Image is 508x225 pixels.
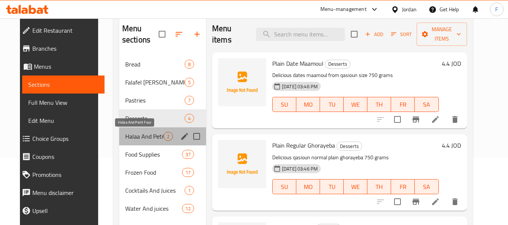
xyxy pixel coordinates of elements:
div: Frozen Food17 [119,163,206,181]
span: TH [370,99,388,110]
span: Bread [125,60,185,69]
span: 5 [185,79,194,86]
span: Select to update [390,194,405,210]
a: Full Menu View [22,94,105,112]
button: FR [391,179,415,194]
span: 2 [164,133,173,140]
span: 17 [182,169,194,176]
span: Promotions [32,170,99,179]
input: search [256,28,345,41]
span: Add item [362,29,386,40]
span: [DATE] 03:46 PM [279,165,321,172]
span: Add [364,30,384,39]
div: items [185,78,194,87]
h2: Menu sections [122,23,159,45]
button: SU [272,179,296,194]
span: 37 [182,151,194,158]
span: Full Menu View [28,98,99,107]
span: SA [418,181,435,192]
span: Water And juices [125,204,182,213]
a: Menus [16,57,105,76]
span: SU [276,99,293,110]
span: MO [299,99,317,110]
h6: 4.4 JOD [442,140,461,151]
span: Desserts [325,60,350,68]
a: Edit menu item [431,115,440,124]
span: Frozen Food [125,168,182,177]
span: Select section [346,26,362,42]
span: FR [394,181,412,192]
a: Menu disclaimer [16,184,105,202]
button: delete [446,110,464,128]
button: Branch-specific-item [407,110,425,128]
span: Desserts [125,114,185,123]
a: Sections [22,76,105,94]
nav: Menu sections [119,52,206,220]
h6: 4.4 JOD [442,58,461,69]
span: Sort sections [170,25,188,43]
span: Plain Date Maamoul [272,58,323,69]
div: Jordan [402,5,417,14]
span: Pastries [125,96,185,105]
button: TH [367,179,391,194]
span: TH [370,181,388,192]
span: Select all sections [154,26,170,42]
span: Branches [32,44,99,53]
div: Food Supplies37 [119,145,206,163]
button: SU [272,97,296,112]
a: Upsell [16,202,105,220]
div: Halaa And Petit Four2edit [119,127,206,145]
button: TU [320,97,344,112]
div: Water And juices12 [119,199,206,217]
span: SA [418,99,435,110]
span: Manage items [423,25,461,44]
button: TH [367,97,391,112]
img: Plain Regular Ghorayeba [218,140,266,188]
button: MO [296,97,320,112]
span: [DATE] 03:46 PM [279,83,321,90]
p: Delicious dates maamoul from qasioun size 750 grams [272,71,439,80]
a: Edit Menu [22,112,105,130]
a: Promotions [16,166,105,184]
button: Sort [389,29,414,40]
span: 1 [185,187,194,194]
span: Plain Regular Ghorayeba [272,140,335,151]
button: WE [344,179,367,194]
a: Coupons [16,148,105,166]
span: 4 [185,115,194,122]
button: SA [415,97,438,112]
div: Pastries7 [119,91,206,109]
div: items [185,114,194,123]
img: Plain Date Maamoul [218,58,266,106]
span: FR [394,99,412,110]
div: Bread8 [119,55,206,73]
span: MO [299,181,317,192]
div: items [182,168,194,177]
div: Desserts [325,60,350,69]
span: Sort items [386,29,417,40]
span: Menu disclaimer [32,188,99,197]
span: Select to update [390,112,405,127]
span: F [495,5,498,14]
span: Sections [28,80,99,89]
div: Menu-management [320,5,367,14]
span: WE [347,181,364,192]
button: Branch-specific-item [407,193,425,211]
p: Delicious qasioun normal plain ghorayeba 750 grams [272,153,439,162]
div: Desserts [337,142,362,151]
span: Edit Menu [28,116,99,125]
div: items [182,204,194,213]
button: SA [415,179,438,194]
span: Edit Restaurant [32,26,99,35]
span: Menus [34,62,99,71]
div: items [185,186,194,195]
button: edit [179,131,190,142]
button: Add section [188,25,206,43]
a: Edit Restaurant [16,21,105,39]
span: 8 [185,61,194,68]
a: Edit menu item [431,197,440,206]
span: 12 [182,205,194,212]
div: Desserts4 [119,109,206,127]
button: TU [320,179,344,194]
